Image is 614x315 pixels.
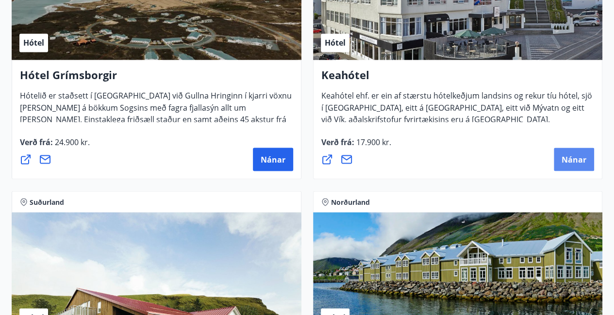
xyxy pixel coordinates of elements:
[30,197,64,207] span: Suðurland
[562,154,586,165] span: Nánar
[20,67,293,90] h4: Hótel Grímsborgir
[321,67,595,90] h4: Keahótel
[23,37,44,48] span: Hótel
[53,136,90,147] span: 24.900 kr.
[20,90,292,144] span: Hótelið er staðsett í [GEOGRAPHIC_DATA] við Gullna Hringinn í kjarri vöxnu [PERSON_NAME] á bökkum...
[325,37,346,48] span: Hótel
[354,136,391,147] span: 17.900 kr.
[321,136,391,155] span: Verð frá :
[554,148,594,171] button: Nánar
[321,90,592,132] span: Keahótel ehf. er ein af stærstu hótelkeðjum landsins og rekur tíu hótel, sjö í [GEOGRAPHIC_DATA],...
[20,136,90,155] span: Verð frá :
[253,148,293,171] button: Nánar
[331,197,370,207] span: Norðurland
[261,154,285,165] span: Nánar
